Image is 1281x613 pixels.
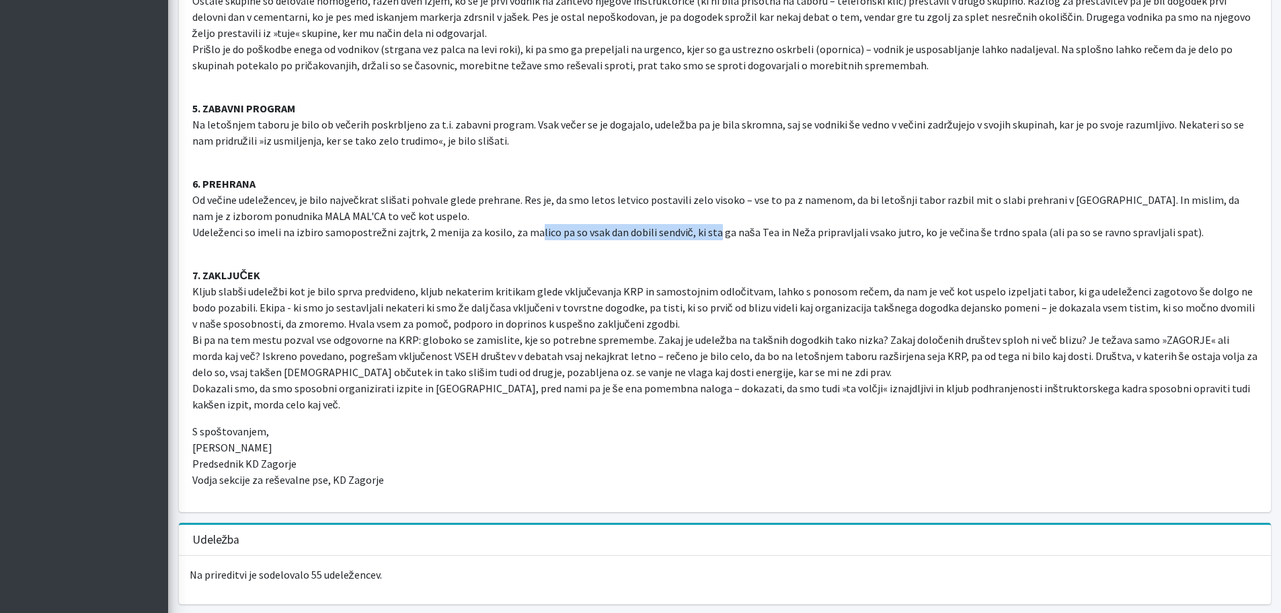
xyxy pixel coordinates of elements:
strong: 6. PREHRANA [192,177,256,190]
p: Od večine udeležencev, je bilo največkrat slišati pohvale glede prehrane. Res je, da smo letos le... [192,159,1257,240]
p: Na prireditvi je sodelovalo 55 udeležencev. [179,556,1271,593]
strong: 5. ZABAVNI PROGRAM [192,102,295,115]
p: Kljub slabši udeležbi kot je bilo sprva predvideno, kljub nekaterim kritikam glede vključevanja K... [192,251,1257,412]
h3: Udeležba [192,533,240,547]
p: Na letošnjem taboru je bilo ob večerih poskrbljeno za t.i. zabavni program. Vsak večer se je doga... [192,84,1257,149]
p: S spoštovanjem, [PERSON_NAME] Predsednik KD Zagorje Vodja sekcije za reševalne pse, KD Zagorje [192,423,1257,488]
strong: 7. ZAKLJUČEK [192,268,261,282]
